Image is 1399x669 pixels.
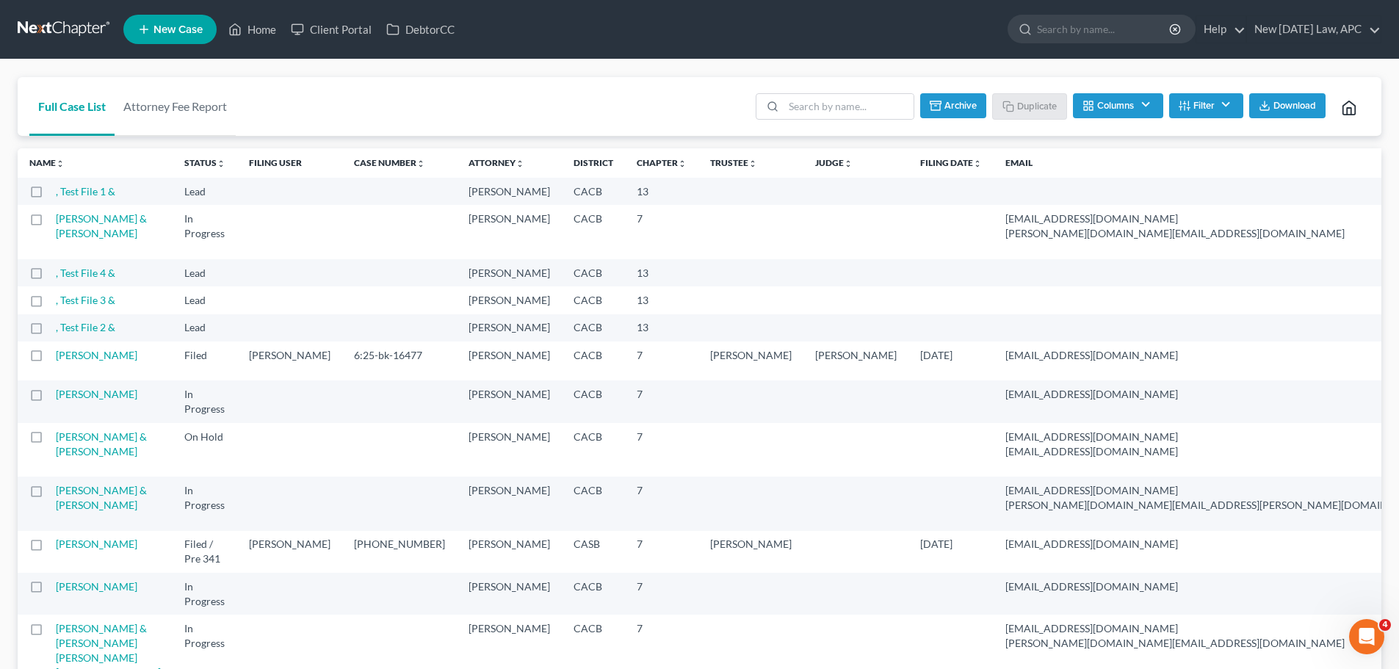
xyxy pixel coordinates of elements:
td: 13 [625,314,698,341]
td: [PERSON_NAME] [457,286,562,314]
td: Filed [173,341,237,380]
td: CACB [562,380,625,422]
td: [PERSON_NAME] [457,423,562,477]
td: [PERSON_NAME] [457,380,562,422]
button: Columns [1073,93,1163,118]
td: [PERSON_NAME] [457,477,562,530]
a: Nameunfold_more [29,157,65,168]
i: unfold_more [973,159,982,168]
a: Help [1196,16,1246,43]
th: District [562,148,625,178]
a: Attorneyunfold_more [469,157,524,168]
a: , Test File 2 & [56,321,115,333]
td: 7 [625,380,698,422]
td: Lead [173,286,237,314]
td: In Progress [173,573,237,615]
td: [PERSON_NAME] [457,341,562,380]
span: Download [1273,100,1316,112]
td: 13 [625,259,698,286]
td: CACB [562,259,625,286]
th: Filing User [237,148,342,178]
input: Search by name... [1037,15,1171,43]
a: [PERSON_NAME] [56,388,137,400]
span: 4 [1379,619,1391,631]
td: 7 [625,477,698,530]
a: Trusteeunfold_more [710,157,757,168]
i: unfold_more [516,159,524,168]
button: Download [1249,93,1326,118]
i: unfold_more [748,159,757,168]
td: 13 [625,286,698,314]
td: 7 [625,573,698,615]
td: [DATE] [908,531,994,573]
td: Filed / Pre 341 [173,531,237,573]
a: New [DATE] Law, APC [1247,16,1381,43]
a: [PERSON_NAME] [56,580,137,593]
i: unfold_more [217,159,225,168]
button: Archive [920,93,986,118]
td: CACB [562,178,625,205]
a: Full Case List [29,77,115,136]
td: CACB [562,573,625,615]
span: New Case [153,24,203,35]
i: unfold_more [56,159,65,168]
td: [PERSON_NAME] [457,573,562,615]
td: 7 [625,205,698,258]
td: CACB [562,286,625,314]
td: [PERSON_NAME] [698,341,803,380]
a: [PERSON_NAME] [56,538,137,550]
td: In Progress [173,380,237,422]
td: [PERSON_NAME] [457,259,562,286]
td: CACB [562,205,625,258]
a: Chapterunfold_more [637,157,687,168]
a: [PERSON_NAME] [56,349,137,361]
td: On Hold [173,423,237,477]
td: [PERSON_NAME] [698,531,803,573]
td: [PERSON_NAME] [803,341,908,380]
td: 13 [625,178,698,205]
a: Home [221,16,283,43]
td: [PERSON_NAME] [237,341,342,380]
a: [PERSON_NAME] & [PERSON_NAME] [56,430,147,458]
td: [PERSON_NAME] [457,178,562,205]
td: [PERSON_NAME] [457,531,562,573]
input: Search by name... [784,94,914,119]
i: unfold_more [416,159,425,168]
td: 7 [625,341,698,380]
td: Lead [173,178,237,205]
a: Attorney Fee Report [115,77,236,136]
td: Lead [173,259,237,286]
td: 7 [625,423,698,477]
td: 7 [625,531,698,573]
a: Case Numberunfold_more [354,157,425,168]
a: Statusunfold_more [184,157,225,168]
iframe: Intercom live chat [1349,619,1384,654]
td: CACB [562,341,625,380]
td: In Progress [173,477,237,530]
td: [PHONE_NUMBER] [342,531,457,573]
a: [PERSON_NAME] & [PERSON_NAME] [56,484,147,511]
td: CACB [562,423,625,477]
td: In Progress [173,205,237,258]
a: Judgeunfold_more [815,157,853,168]
i: unfold_more [844,159,853,168]
a: Filing Dateunfold_more [920,157,982,168]
a: [PERSON_NAME] & [PERSON_NAME] [56,212,147,239]
td: CACB [562,314,625,341]
td: CASB [562,531,625,573]
td: CACB [562,477,625,530]
td: [PERSON_NAME] [457,314,562,341]
td: 6:25-bk-16477 [342,341,457,380]
a: , Test File 1 & [56,185,115,198]
td: [PERSON_NAME] [457,205,562,258]
a: , Test File 4 & [56,267,115,279]
a: DebtorCC [379,16,462,43]
a: Client Portal [283,16,379,43]
i: unfold_more [678,159,687,168]
button: Filter [1169,93,1243,118]
a: , Test File 3 & [56,294,115,306]
td: [PERSON_NAME] [237,531,342,573]
td: Lead [173,314,237,341]
td: [DATE] [908,341,994,380]
button: Duplicate [992,93,1067,120]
